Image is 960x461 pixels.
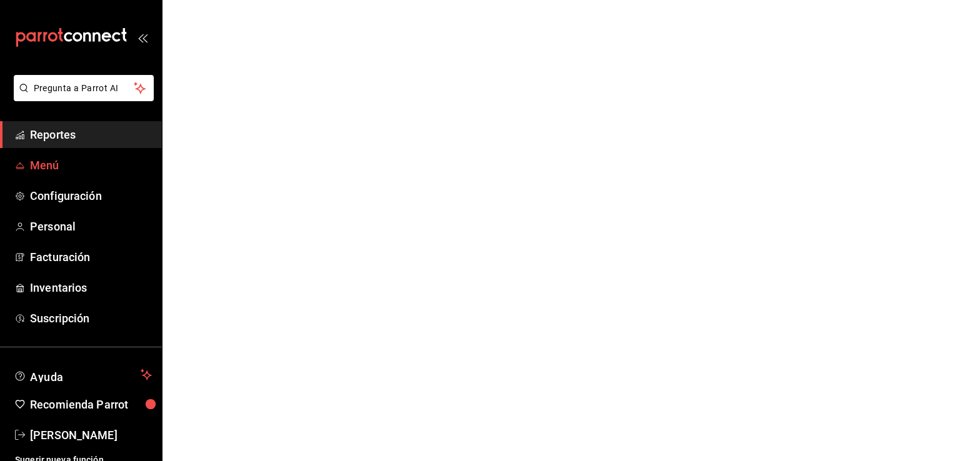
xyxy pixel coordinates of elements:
[30,218,152,235] span: Personal
[30,157,152,174] span: Menú
[30,310,152,327] span: Suscripción
[34,82,134,95] span: Pregunta a Parrot AI
[30,427,152,444] span: [PERSON_NAME]
[30,367,136,382] span: Ayuda
[30,126,152,143] span: Reportes
[14,75,154,101] button: Pregunta a Parrot AI
[30,279,152,296] span: Inventarios
[9,91,154,104] a: Pregunta a Parrot AI
[137,32,147,42] button: open_drawer_menu
[30,396,152,413] span: Recomienda Parrot
[30,187,152,204] span: Configuración
[30,249,152,265] span: Facturación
